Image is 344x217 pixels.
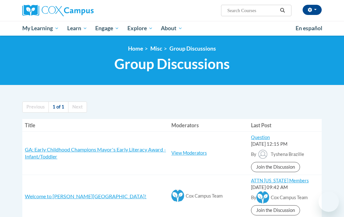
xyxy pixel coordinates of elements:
[22,101,49,113] a: Previous
[123,21,157,36] a: Explore
[18,21,326,36] div: Main menu
[251,141,319,148] div: [DATE] 12:15 PM
[161,24,183,32] span: About
[169,45,216,52] a: Group Discussions
[251,178,309,183] a: ATTN [US_STATE] Members
[25,146,166,160] a: GA: Early Childhood Champions Mayor's Early Literacy Award - Infant/Toddler
[171,122,199,128] span: Moderators
[22,5,94,16] img: Cox Campus
[171,150,207,156] a: View Moderators
[25,122,35,128] span: Title
[63,21,91,36] a: Learn
[271,195,308,200] span: Cox Campus Team
[91,21,123,36] a: Engage
[114,55,230,72] span: Group Discussions
[251,195,256,200] span: By
[157,21,187,36] a: About
[251,205,300,215] a: Join the Discussion
[278,7,287,14] button: Search
[271,151,304,157] span: Tyshena Brazille
[48,101,68,113] a: 1 of 1
[296,25,322,31] span: En español
[251,184,319,191] div: [DATE] 09:42 AM
[128,45,143,52] a: Home
[22,5,116,16] a: Cox Campus
[25,193,147,199] a: Welcome to [PERSON_NAME][GEOGRAPHIC_DATA]!
[95,24,119,32] span: Engage
[150,45,162,52] span: Misc
[186,193,223,199] span: Cox Campus Team
[18,21,63,36] a: My Learning
[251,162,300,172] a: Join the Discussion
[227,7,278,14] input: Search Courses
[22,101,322,113] nav: Page navigation col-md-12
[22,24,59,32] span: My Learning
[171,189,184,202] img: Cox Campus Team
[291,22,326,35] a: En español
[251,122,271,128] span: Last Post
[68,101,87,113] a: Next
[256,191,269,204] img: Cox Campus Team
[127,24,153,32] span: Explore
[319,192,339,212] iframe: Button to launch messaging window
[251,135,270,140] a: Question
[256,148,269,160] img: Tyshena Brazille
[67,24,87,32] span: Learn
[251,151,256,157] span: By
[303,5,322,15] button: Account Settings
